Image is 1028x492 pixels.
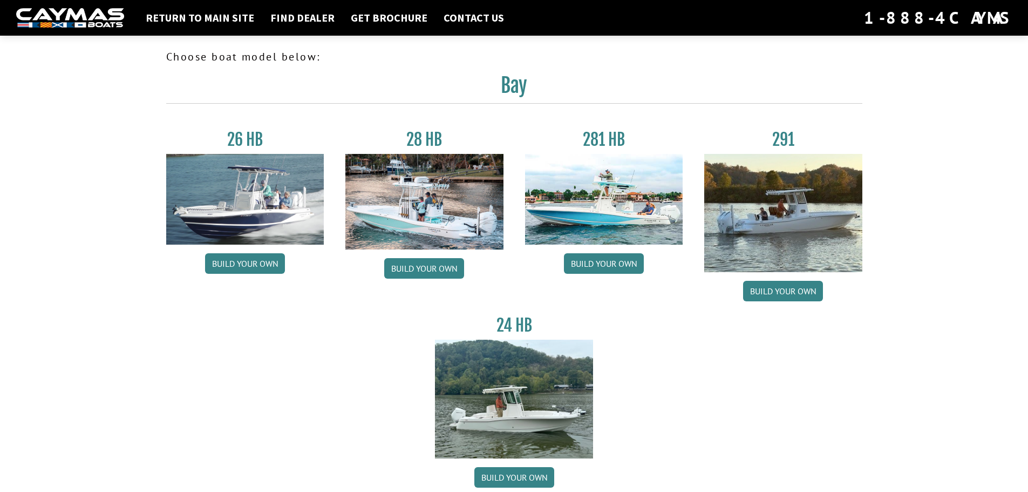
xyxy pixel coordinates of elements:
h3: 291 [704,130,862,150]
a: Build your own [474,467,554,488]
h2: Bay [166,73,862,104]
img: 291_Thumbnail.jpg [704,154,862,272]
h3: 281 HB [525,130,683,150]
img: 24_HB_thumbnail.jpg [435,340,593,458]
h3: 24 HB [435,315,593,335]
a: Build your own [564,253,644,274]
h3: 26 HB [166,130,324,150]
p: Choose boat model below: [166,49,862,65]
a: Contact Us [438,11,509,25]
img: 28-hb-twin.jpg [525,154,683,245]
img: 26_new_photo_resized.jpg [166,154,324,245]
a: Build your own [205,253,285,274]
a: Build your own [743,281,823,301]
a: Get Brochure [345,11,433,25]
img: 28_hb_thumbnail_for_caymas_connect.jpg [345,154,503,250]
a: Find Dealer [265,11,340,25]
a: Return to main site [140,11,260,25]
h3: 28 HB [345,130,503,150]
div: 1-888-4CAYMAS [864,6,1012,30]
a: Build your own [384,258,464,279]
img: white-logo-c9c8dbefe5ff5ceceb0f0178aa75bf4bb51f6bca0971e226c86eb53dfe498488.png [16,8,124,28]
